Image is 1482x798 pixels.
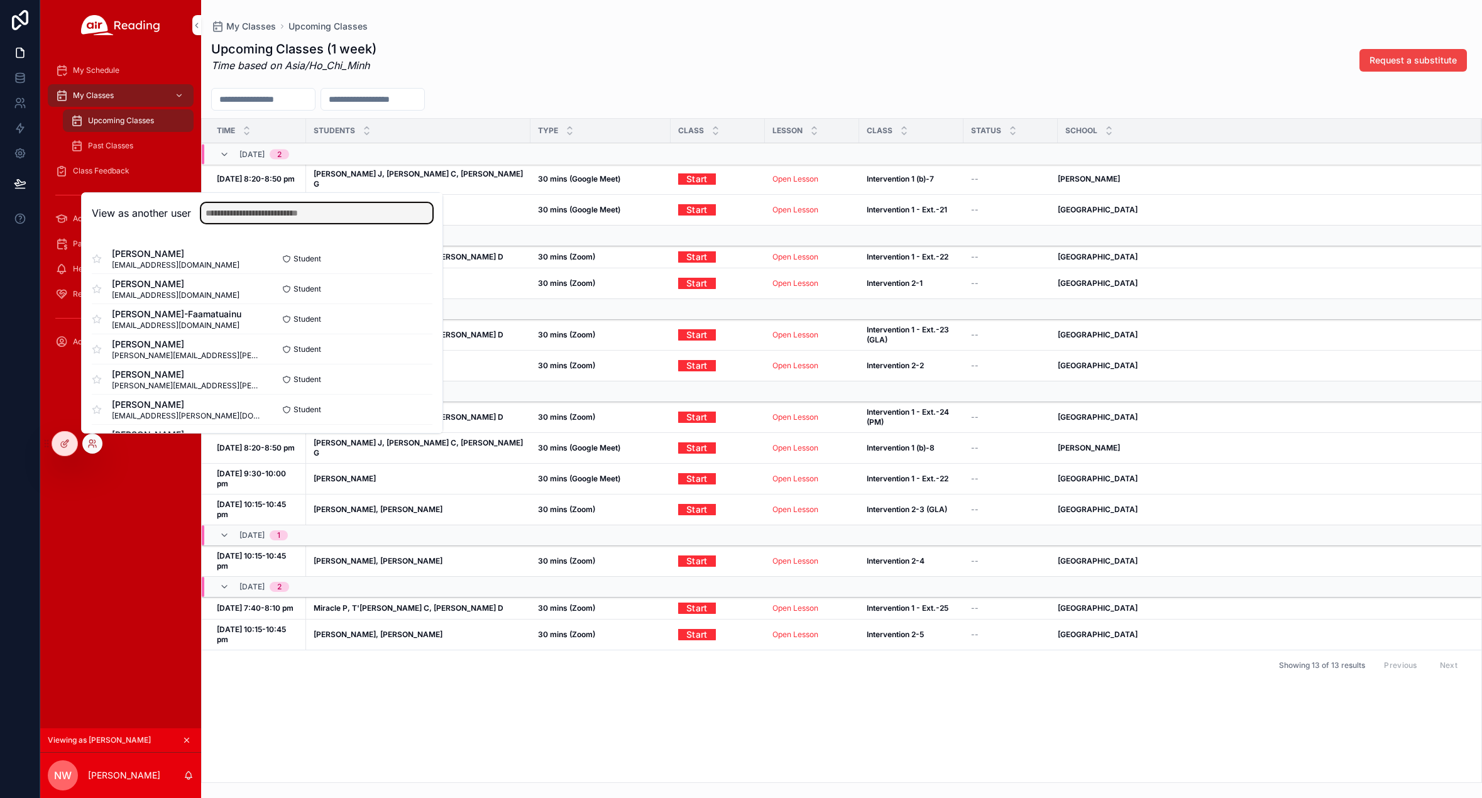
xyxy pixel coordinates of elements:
strong: Intervention 2-3 (GLA) [867,505,947,514]
a: Open Lesson [772,630,852,640]
span: -- [971,361,979,371]
a: -- [971,474,1050,484]
a: Open Lesson [772,252,818,261]
a: Open Lesson [772,278,852,288]
strong: 30 mins (Zoom) [538,252,595,261]
a: Open Lesson [772,278,818,288]
span: -- [971,412,979,422]
span: [DATE] [239,530,265,540]
a: Open Lesson [772,174,818,183]
strong: Intervention 1 (b)-8 [867,443,935,452]
strong: [DATE] 8:20-8:50 pm [217,174,295,183]
a: [GEOGRAPHIC_DATA] [1058,330,1466,340]
span: Student [294,254,321,264]
a: Intervention 1 - Ext.-22 [867,474,956,484]
strong: Intervention 1 - Ext.-23 (GLA) [867,325,951,344]
a: Intervention 1 - Ext.-25 [867,603,956,613]
a: Start [678,438,716,457]
span: -- [971,252,979,262]
span: Class Feedback [73,166,129,176]
a: Intervention 2-3 (GLA) [867,505,956,515]
a: -- [971,205,1050,215]
span: Time [217,126,235,136]
strong: Intervention 1 - Ext.-22 [867,474,948,483]
a: Open Lesson [772,630,818,639]
a: Open Lesson [772,505,818,514]
a: Open Lesson [772,443,852,453]
span: School [1065,126,1097,136]
span: -- [971,205,979,215]
a: [PERSON_NAME] [314,474,523,484]
a: Start [678,469,716,488]
a: -- [971,603,1050,613]
button: Request a substitute [1359,49,1467,72]
a: [DATE] 9:30-10:00 pm [217,469,299,489]
a: Start [678,278,757,289]
a: 30 mins (Zoom) [538,361,663,371]
div: scrollable content [40,50,201,369]
span: Students [314,126,355,136]
strong: 30 mins (Google Meet) [538,174,620,183]
strong: [DATE] 8:20-8:50 pm [217,443,295,452]
span: Student [294,284,321,294]
strong: [GEOGRAPHIC_DATA] [1058,630,1138,639]
strong: Intervention 1 - Ext.-25 [867,603,948,613]
a: [DATE] 7:40-8:10 pm [217,603,299,613]
a: Start [678,169,716,189]
a: Intervention 1 - Ext.-23 (GLA) [867,325,956,345]
strong: [PERSON_NAME] J, [PERSON_NAME] C, [PERSON_NAME] G [314,169,525,189]
strong: Intervention 1 - Ext.-22 [867,252,948,261]
a: Open Lesson [772,361,818,370]
span: [EMAIL_ADDRESS][PERSON_NAME][DOMAIN_NAME] [112,411,262,421]
strong: Intervention 1 - Ext.-24 (PM) [867,407,951,427]
a: [GEOGRAPHIC_DATA] [1058,556,1466,566]
strong: 30 mins (Zoom) [538,361,595,370]
strong: 30 mins (Zoom) [538,330,595,339]
strong: 30 mins (Zoom) [538,630,595,639]
a: [GEOGRAPHIC_DATA] [1058,361,1466,371]
a: 30 mins (Google Meet) [538,205,663,215]
a: Open Lesson [772,412,818,422]
a: [GEOGRAPHIC_DATA] [1058,603,1466,613]
a: [GEOGRAPHIC_DATA] [1058,252,1466,262]
span: -- [971,630,979,640]
a: 30 mins (Zoom) [538,278,663,288]
a: Upcoming Classes [63,109,194,132]
a: Account [48,331,194,353]
a: Open Lesson [772,361,852,371]
strong: [GEOGRAPHIC_DATA] [1058,252,1138,261]
span: Student [294,405,321,415]
span: -- [971,278,979,288]
a: Payments [48,232,194,255]
a: 30 mins (Zoom) [538,505,663,515]
a: Intervention 1 - Ext.-24 (PM) [867,407,956,427]
a: Miracle P, T'[PERSON_NAME] C, [PERSON_NAME] D [314,603,523,613]
strong: [GEOGRAPHIC_DATA] [1058,205,1138,214]
strong: [DATE] 9:30-10:00 pm [217,469,288,488]
span: [DATE] [239,150,265,160]
a: Past Classes [63,134,194,157]
span: [PERSON_NAME] [112,278,239,290]
span: Lesson [772,126,803,136]
a: 30 mins (Google Meet) [538,474,663,484]
a: Open Lesson [772,443,818,452]
strong: [PERSON_NAME], [PERSON_NAME] [314,556,442,566]
span: Viewing as [PERSON_NAME] [48,735,151,745]
a: Intervention 2-1 [867,278,956,288]
a: Open Lesson [772,556,818,566]
strong: 30 mins (Zoom) [538,556,595,566]
span: -- [971,505,979,515]
a: Start [678,273,716,293]
span: [PERSON_NAME] [112,368,262,381]
a: Start [678,629,757,640]
a: [PERSON_NAME] [1058,443,1466,453]
span: -- [971,174,979,184]
a: -- [971,556,1050,566]
span: Class [867,126,892,136]
a: My Classes [211,20,276,33]
strong: [PERSON_NAME], [PERSON_NAME] [314,505,442,514]
span: My Schedule [73,65,119,75]
span: My Classes [226,20,276,33]
strong: Intervention 1 (b)-7 [867,174,934,183]
a: Open Lesson [772,252,852,262]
